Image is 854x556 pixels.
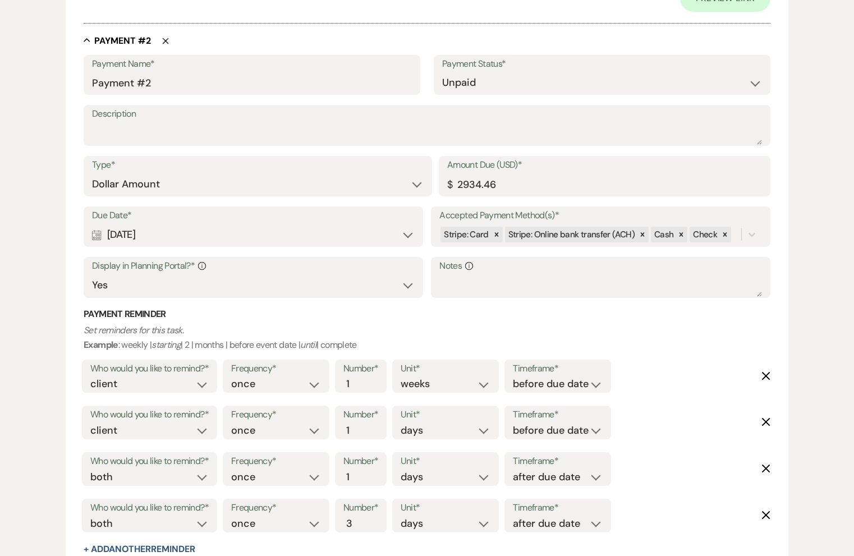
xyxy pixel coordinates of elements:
[84,339,118,351] b: Example
[300,339,316,351] i: until
[92,208,415,224] label: Due Date*
[84,308,770,320] h3: Payment Reminder
[151,339,181,351] i: starting
[439,208,762,224] label: Accepted Payment Method(s)*
[513,407,603,423] label: Timeframe*
[90,500,209,516] label: Who would you like to remind?*
[401,361,490,377] label: Unit*
[90,361,209,377] label: Who would you like to remind?*
[439,258,762,274] label: Notes
[92,56,412,72] label: Payment Name*
[513,500,603,516] label: Timeframe*
[90,453,209,470] label: Who would you like to remind?*
[84,324,183,336] i: Set reminders for this task.
[442,56,762,72] label: Payment Status*
[90,407,209,423] label: Who would you like to remind?*
[508,229,635,240] span: Stripe: Online bank transfer (ACH)
[231,453,321,470] label: Frequency*
[92,157,424,173] label: Type*
[231,500,321,516] label: Frequency*
[343,361,379,377] label: Number*
[401,407,490,423] label: Unit*
[447,177,452,192] div: $
[444,229,488,240] span: Stripe: Card
[401,453,490,470] label: Unit*
[343,407,379,423] label: Number*
[94,35,151,47] h5: Payment # 2
[343,500,379,516] label: Number*
[92,106,762,122] label: Description
[84,323,770,352] p: : weekly | | 2 | months | before event date | | complete
[343,453,379,470] label: Number*
[84,35,151,46] button: Payment #2
[654,229,673,240] span: Cash
[84,545,195,554] button: + AddAnotherReminder
[447,157,762,173] label: Amount Due (USD)*
[231,361,321,377] label: Frequency*
[231,407,321,423] label: Frequency*
[513,453,603,470] label: Timeframe*
[693,229,717,240] span: Check
[513,361,603,377] label: Timeframe*
[92,224,415,246] div: [DATE]
[401,500,490,516] label: Unit*
[92,258,415,274] label: Display in Planning Portal?*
